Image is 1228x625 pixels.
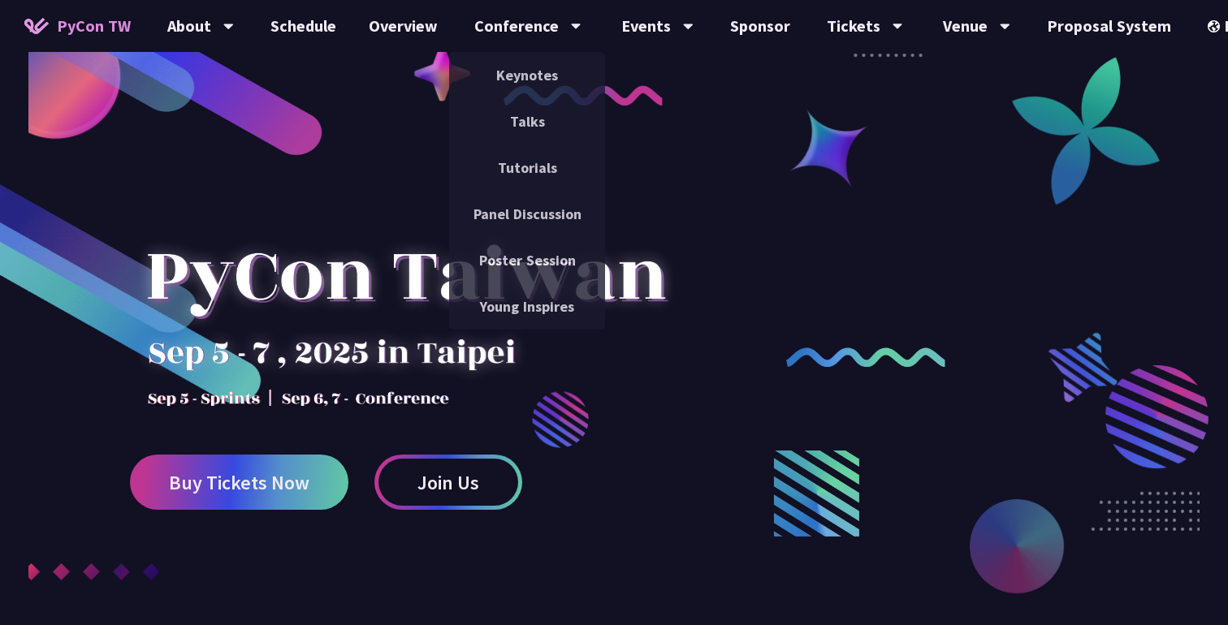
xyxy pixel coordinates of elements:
[1208,20,1224,32] img: Locale Icon
[169,472,309,493] span: Buy Tickets Now
[786,347,946,368] img: curly-2.e802c9f.png
[57,14,131,38] span: PyCon TW
[24,18,49,34] img: Home icon of PyCon TW 2025
[449,241,605,279] a: Poster Session
[449,287,605,325] a: Young Inspires
[130,455,348,510] a: Buy Tickets Now
[374,455,522,510] a: Join Us
[417,472,479,493] span: Join Us
[449,195,605,233] a: Panel Discussion
[449,102,605,140] a: Talks
[449,149,605,187] a: Tutorials
[8,6,147,46] a: PyCon TW
[449,56,605,94] a: Keynotes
